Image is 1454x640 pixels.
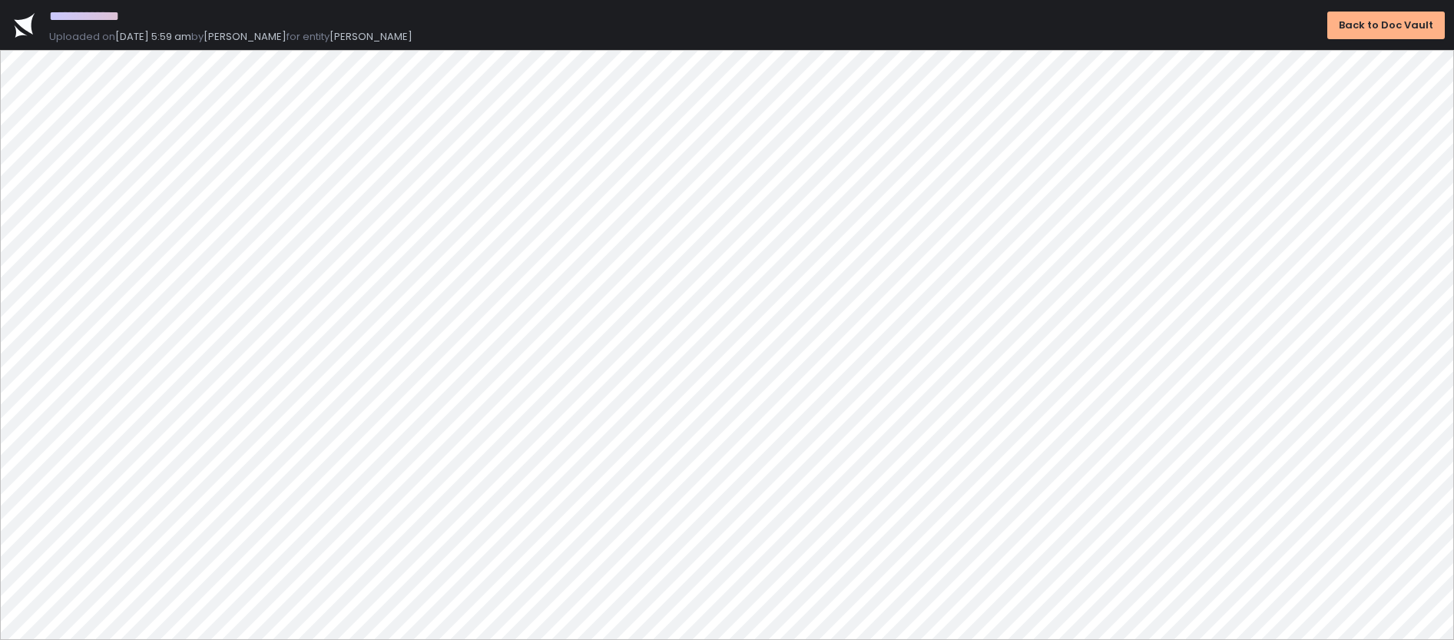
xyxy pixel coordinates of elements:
[1339,18,1433,32] div: Back to Doc Vault
[115,29,191,44] span: [DATE] 5:59 am
[191,29,204,44] span: by
[49,29,115,44] span: Uploaded on
[204,29,286,44] span: [PERSON_NAME]
[286,29,330,44] span: for entity
[1327,12,1445,39] button: Back to Doc Vault
[330,29,412,44] span: [PERSON_NAME]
